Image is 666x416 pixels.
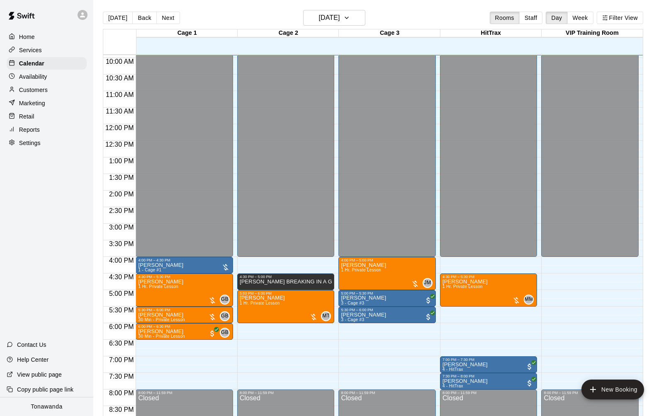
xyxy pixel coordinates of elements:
div: Cage 2 [238,29,339,37]
div: 4:30 PM – 5:30 PM: Nate Yost [440,273,537,307]
div: 5:00 PM – 6:00 PM [240,291,332,295]
span: 1 Hr. Private Lesson [442,284,483,289]
div: 8:00 PM – 11:59 PM [442,391,535,395]
p: Tonawanda [31,402,63,411]
span: 2:00 PM [107,191,136,198]
a: Retail [7,110,87,123]
span: 7:00 PM [107,356,136,363]
span: 5:00 PM [107,290,136,297]
button: [DATE] [303,10,365,26]
div: 8:00 PM – 11:59 PM [138,391,231,395]
p: Customers [19,86,48,94]
button: Day [546,12,567,24]
p: Help Center [17,356,49,364]
span: GB [221,312,228,320]
span: 12:00 PM [103,124,136,131]
span: 6:30 PM [107,340,136,347]
span: All customers have paid [424,313,433,321]
p: Services [19,46,42,54]
div: 7:30 PM – 8:00 PM: Nate linseman [440,373,537,389]
p: Marketing [19,99,45,107]
span: JM [424,279,431,287]
div: 5:30 PM – 6:00 PM [341,308,433,312]
span: GB [221,295,228,304]
span: 8:00 PM [107,389,136,397]
span: 10:00 AM [104,58,136,65]
a: Reports [7,123,87,136]
div: Grant Bickham [220,311,230,321]
div: 4:30 PM – 5:00 PM: FRANK BELSITO BREAKING IN A GLOVE [237,273,335,290]
div: 4:00 PM – 4:30 PM [138,258,231,262]
h6: [DATE] [318,12,340,24]
div: VIP Training Room [542,29,643,37]
span: 30 Min - Private Lesson [138,317,185,322]
button: Staff [519,12,543,24]
div: 8:00 PM – 11:59 PM [544,391,636,395]
span: 1:00 PM [107,157,136,164]
span: 5:30 PM [107,307,136,314]
span: 1 - Cage #1 [138,268,161,272]
span: All customers have paid [525,363,534,371]
span: 11:00 AM [104,91,136,98]
a: Customers [7,84,87,96]
div: Matt Tyree [321,311,331,321]
div: 5:30 PM – 6:00 PM: Brady Hanlon [136,307,233,323]
div: 4:30 PM – 5:30 PM: Noah Hanlon [136,273,233,307]
span: 8:30 PM [107,406,136,413]
div: 7:30 PM – 8:00 PM [442,374,535,378]
span: GB [221,329,228,337]
div: Matt McCuen [524,295,534,305]
div: 4:00 PM – 4:30 PM: 1 - Cage #1 [136,257,233,273]
div: 5:30 PM – 6:00 PM [138,308,231,312]
span: 11:30 AM [104,108,136,115]
p: Retail [19,112,34,121]
button: Filter View [597,12,643,24]
span: 4 - HitTrax [442,367,463,372]
span: 10:30 AM [104,75,136,82]
div: Jared MacFarland [423,278,433,288]
span: 2:30 PM [107,207,136,214]
div: 6:00 PM – 6:30 PM [138,324,231,329]
div: 4:30 PM – 5:30 PM [138,275,231,279]
p: Reports [19,126,40,134]
span: 30 Min - Private Lesson [138,334,185,339]
div: 7:00 PM – 7:30 PM [442,358,535,362]
button: Back [132,12,157,24]
span: 4 - HitTrax [442,384,463,388]
span: All customers have paid [208,329,216,338]
div: 4:30 PM – 5:00 PM [240,275,332,279]
p: Contact Us [17,341,46,349]
a: Services [7,44,87,56]
div: 5:00 PM – 5:30 PM: Corey Gordon [338,290,436,307]
span: Matt McCuen [527,295,534,305]
div: Home [7,31,87,43]
span: 4:00 PM [107,257,136,264]
span: Grant Bickham [223,328,230,338]
div: Cage 3 [339,29,440,37]
div: 5:30 PM – 6:00 PM: Corey Gordon [338,307,436,323]
a: Calendar [7,57,87,70]
button: add [581,380,644,399]
div: 7:00 PM – 7:30 PM: Nate linseman [440,356,537,373]
a: Settings [7,137,87,149]
span: 1 Hr. Private Lesson [341,268,381,272]
p: Availability [19,73,47,81]
button: Rooms [490,12,520,24]
span: Grant Bickham [223,311,230,321]
span: Jared MacFarland [426,278,433,288]
a: Availability [7,70,87,83]
p: View public page [17,370,62,379]
button: [DATE] [103,12,133,24]
div: 8:00 PM – 11:59 PM [240,391,332,395]
span: 1 Hr. Private Lesson [138,284,178,289]
a: Marketing [7,97,87,109]
span: All customers have paid [424,296,433,305]
span: Matt Tyree [324,311,331,321]
span: 3 - Cage #3 [341,301,364,305]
